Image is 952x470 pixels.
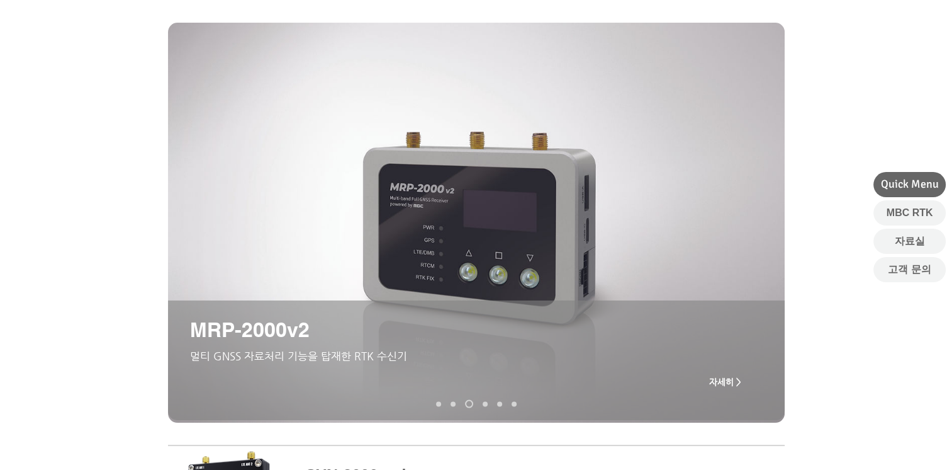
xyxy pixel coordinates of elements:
[451,401,456,406] a: SMC-2000
[709,377,741,387] span: 자세히 >
[881,176,939,192] span: Quick Menu
[431,400,521,408] nav: 슬라이드
[190,350,407,362] span: ​멀티 GNSS 자료처리 기능을 탑재한 RTK 수신기
[873,257,946,282] a: 고객 문의
[483,401,488,406] a: MRD-1000v2
[873,229,946,254] a: 자료실
[465,400,473,408] a: MRP-2000v2
[512,401,517,406] a: MDU-2000 UAV Kit
[895,234,925,248] span: 자료실
[873,172,946,197] div: Quick Menu
[168,23,785,423] img: MRP2000v2_전측면.jpg
[436,401,441,406] a: SYN-3000 series
[497,401,502,406] a: TDR-3000
[190,318,310,341] span: MRP-2000v2
[168,23,785,423] div: 슬라이드쇼
[700,369,751,394] a: 자세히 >
[887,206,933,220] span: MBC RTK
[807,416,952,470] iframe: Wix Chat
[873,200,946,226] a: MBC RTK
[888,263,931,277] span: 고객 문의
